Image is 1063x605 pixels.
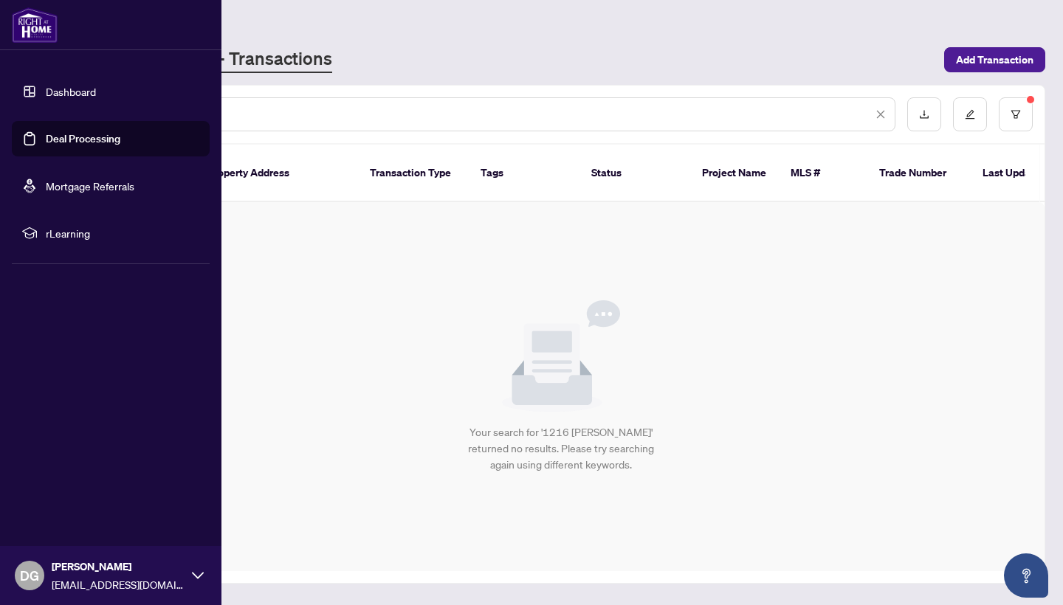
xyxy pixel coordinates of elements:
th: Project Name [690,145,779,202]
span: DG [20,565,39,586]
button: Add Transaction [944,47,1045,72]
th: Status [579,145,690,202]
span: filter [1011,109,1021,120]
button: download [907,97,941,131]
th: Tags [469,145,579,202]
div: Your search for '1216 [PERSON_NAME]' returned no results. Please try searching again using differ... [461,424,661,473]
a: Dashboard [46,85,96,98]
span: download [919,109,929,120]
span: close [875,109,886,120]
button: edit [953,97,987,131]
span: Add Transaction [956,48,1033,72]
th: Transaction Type [358,145,469,202]
th: Property Address [196,145,358,202]
button: filter [999,97,1033,131]
img: logo [12,7,58,43]
img: Null State Icon [502,300,620,412]
th: Trade Number [867,145,971,202]
button: Open asap [1004,553,1048,598]
span: rLearning [46,225,199,241]
th: MLS # [779,145,867,202]
a: Mortgage Referrals [46,179,134,193]
a: Deal Processing [46,132,120,145]
span: edit [965,109,975,120]
span: [EMAIL_ADDRESS][DOMAIN_NAME] [52,576,185,592]
span: [PERSON_NAME] [52,559,185,575]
